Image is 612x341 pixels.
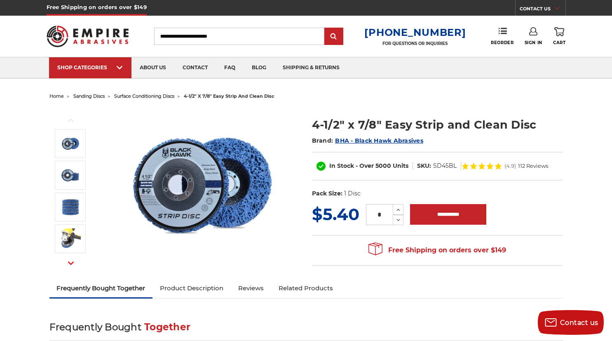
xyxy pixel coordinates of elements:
a: shipping & returns [274,57,348,78]
img: Empire Abrasives [47,20,129,52]
span: 5000 [375,162,391,169]
button: Contact us [538,310,604,335]
a: home [49,93,64,99]
a: Related Products [271,279,340,297]
a: BHA - Black Hawk Abrasives [335,137,423,144]
dt: Pack Size: [312,189,342,198]
button: Next [61,254,81,272]
a: CONTACT US [520,4,565,16]
a: about us [131,57,174,78]
a: contact [174,57,216,78]
button: Previous [61,111,81,129]
h1: 4-1/2" x 7/8" Easy Strip and Clean Disc [312,117,563,133]
span: Units [393,162,408,169]
a: blog [244,57,274,78]
span: (4.9) [504,163,516,169]
div: SHOP CATEGORIES [57,64,123,71]
img: 4-1/2" x 7/8" Easy Strip and Clean Disc [60,166,81,185]
span: Reorder [491,40,514,45]
a: Product Description [152,279,231,297]
span: - Over [356,162,374,169]
dd: SD45BL [433,162,457,170]
a: [PHONE_NUMBER] [364,26,466,38]
a: Frequently Bought Together [49,279,153,297]
span: Brand: [312,137,333,144]
img: 4-1/2" x 7/8" Easy Strip and Clean Disc [60,228,81,249]
a: Cart [553,27,565,45]
span: Free Shipping on orders over $149 [368,242,506,259]
a: Reviews [231,279,271,297]
dd: 1 Disc [344,189,361,198]
dt: SKU: [417,162,431,170]
a: Reorder [491,27,514,45]
a: faq [216,57,244,78]
span: Together [144,321,190,333]
img: 4-1/2" x 7/8" Easy Strip and Clean Disc [60,134,81,153]
img: 4-1/2" x 7/8" Easy Strip and Clean Disc [120,108,285,262]
span: 4-1/2" x 7/8" easy strip and clean disc [184,93,274,99]
span: Cart [553,40,565,45]
span: $5.40 [312,204,359,224]
input: Submit [326,28,342,45]
span: 112 Reviews [518,163,548,169]
span: In Stock [329,162,354,169]
a: surface conditioning discs [114,93,174,99]
span: Sign In [525,40,542,45]
a: sanding discs [73,93,105,99]
p: FOR QUESTIONS OR INQUIRIES [364,41,466,46]
img: 4-1/2" x 7/8" Easy Strip and Clean Disc [60,198,81,217]
span: Contact us [560,319,598,327]
span: Frequently Bought [49,321,141,333]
